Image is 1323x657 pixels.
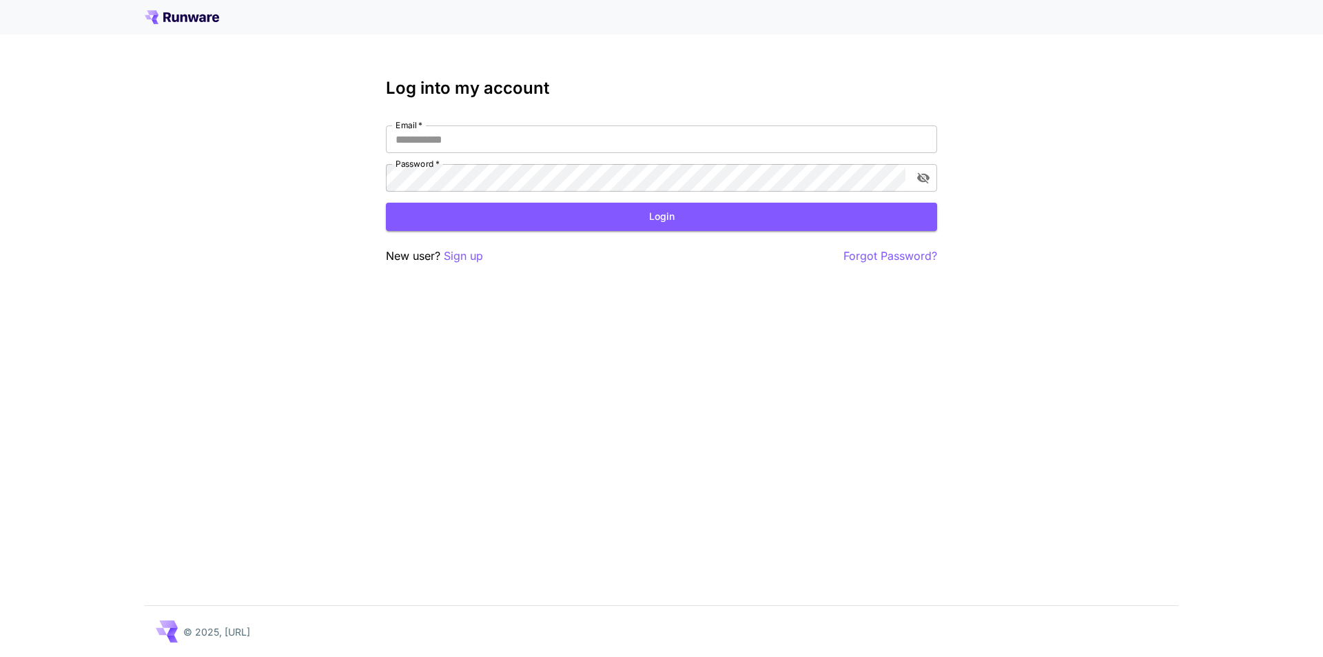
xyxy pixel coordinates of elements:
[396,119,422,131] label: Email
[386,203,937,231] button: Login
[843,247,937,265] button: Forgot Password?
[911,165,936,190] button: toggle password visibility
[183,625,250,639] p: © 2025, [URL]
[444,247,483,265] button: Sign up
[386,247,483,265] p: New user?
[396,158,440,170] label: Password
[386,79,937,98] h3: Log into my account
